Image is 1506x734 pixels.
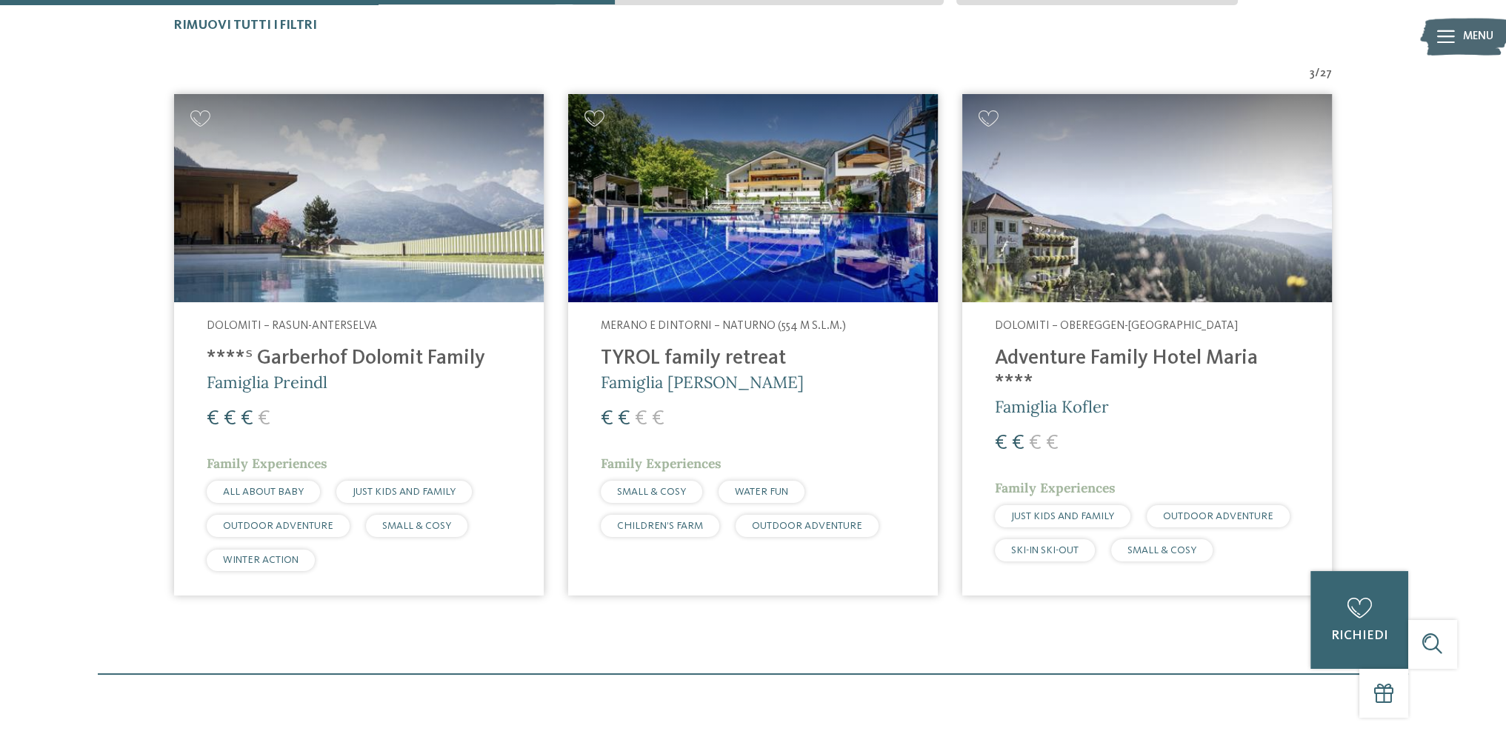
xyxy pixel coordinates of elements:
span: € [995,433,1007,454]
span: € [258,408,270,430]
h4: ****ˢ Garberhof Dolomit Family [207,347,511,371]
span: € [1046,433,1059,454]
span: Dolomiti – Obereggen-[GEOGRAPHIC_DATA] [995,320,1238,332]
span: WATER FUN [735,487,788,497]
span: OUTDOOR ADVENTURE [223,521,333,531]
span: / [1315,66,1320,82]
span: € [618,408,630,430]
span: ALL ABOUT BABY [223,487,304,497]
span: SKI-IN SKI-OUT [1011,545,1079,555]
img: Cercate un hotel per famiglie? Qui troverete solo i migliori! [174,94,544,302]
span: Merano e dintorni – Naturno (554 m s.l.m.) [601,320,846,332]
span: € [224,408,236,430]
span: € [1029,433,1042,454]
img: Adventure Family Hotel Maria **** [962,94,1332,302]
span: OUTDOOR ADVENTURE [752,521,862,531]
span: Dolomiti – Rasun-Anterselva [207,320,377,332]
span: CHILDREN’S FARM [617,521,703,531]
span: 3 [1310,66,1315,82]
span: WINTER ACTION [223,555,299,565]
span: € [207,408,219,430]
h4: TYROL family retreat [601,347,905,371]
span: € [241,408,253,430]
span: Rimuovi tutti i filtri [174,19,317,32]
span: SMALL & COSY [382,521,451,531]
a: Cercate un hotel per famiglie? Qui troverete solo i migliori! Dolomiti – Rasun-Anterselva ****ˢ G... [174,94,544,595]
a: richiedi [1310,571,1408,669]
span: € [635,408,647,430]
span: JUST KIDS AND FAMILY [1011,511,1114,521]
h4: Adventure Family Hotel Maria **** [995,347,1299,396]
span: € [1012,433,1024,454]
span: SMALL & COSY [1127,545,1196,555]
span: richiedi [1330,630,1387,642]
span: € [652,408,664,430]
span: Famiglia Kofler [995,396,1109,417]
a: Cercate un hotel per famiglie? Qui troverete solo i migliori! Dolomiti – Obereggen-[GEOGRAPHIC_DA... [962,94,1332,595]
span: Family Experiences [207,455,327,472]
span: 27 [1320,66,1332,82]
span: OUTDOOR ADVENTURE [1163,511,1273,521]
span: Family Experiences [995,479,1116,496]
span: Famiglia [PERSON_NAME] [601,372,804,393]
span: JUST KIDS AND FAMILY [353,487,456,497]
span: SMALL & COSY [617,487,686,497]
img: Familien Wellness Residence Tyrol **** [568,94,938,302]
span: Famiglia Preindl [207,372,327,393]
span: € [601,408,613,430]
span: Family Experiences [601,455,722,472]
a: Cercate un hotel per famiglie? Qui troverete solo i migliori! Merano e dintorni – Naturno (554 m ... [568,94,938,595]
